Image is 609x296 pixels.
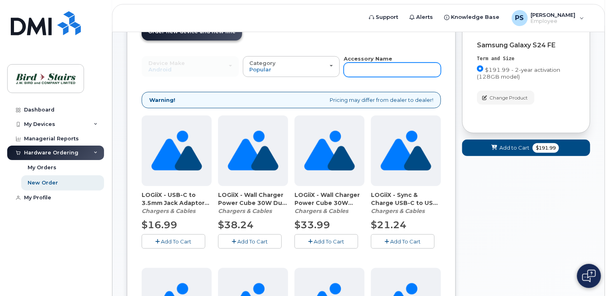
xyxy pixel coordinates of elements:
button: Add to Cart $191.99 [462,140,590,156]
span: Change Product [489,94,528,101]
button: Add To Cart [294,234,358,248]
div: Samsung Galaxy S24 FE [477,42,575,49]
em: Chargers & Cables [294,207,348,215]
span: $33.99 [294,219,330,231]
img: no_image_found-2caef05468ed5679b831cfe6fc140e25e0c280774317ffc20a367ab7fd17291e.png [381,116,431,186]
button: Change Product [477,91,535,105]
span: Add To Cart [314,238,345,245]
a: Knowledge Base [439,9,505,25]
span: LOGiiX - Wall Charger Power Cube 30W (89563) [294,191,365,207]
span: Employee [531,18,576,24]
span: Add To Cart [238,238,268,245]
div: Term and Size [477,55,575,62]
span: Knowledge Base [451,13,500,21]
button: Add To Cart [142,234,205,248]
strong: Warning! [149,96,175,104]
div: LOGiiX - Wall Charger Power Cube 30W Duo (89564) [218,191,288,215]
span: Add To Cart [161,238,192,245]
img: no_image_found-2caef05468ed5679b831cfe6fc140e25e0c280774317ffc20a367ab7fd17291e.png [151,116,202,186]
span: LOGiiX - Wall Charger Power Cube 30W Duo (89564) [218,191,288,207]
button: Add To Cart [218,234,282,248]
span: Category [250,60,276,66]
span: $21.24 [371,219,407,231]
a: Alerts [404,9,439,25]
button: Add To Cart [371,234,435,248]
div: LOGiiX - USB-C to 3.5mm Jack Adaptor (White) (86943) [142,191,212,215]
span: $191.99 - 2-year activation (128GB model) [477,67,560,80]
span: Support [376,13,399,21]
span: LOGiiX - Sync & Charge USB-C to USB-C Cable (white) (89567) [371,191,441,207]
span: PS [515,13,524,23]
span: $191.99 [533,143,559,153]
em: Chargers & Cables [371,207,425,215]
span: LOGiiX - USB-C to 3.5mm Jack Adaptor (White) (86943) [142,191,212,207]
span: $16.99 [142,219,177,231]
span: Add to Cart [499,144,529,152]
em: Chargers & Cables [142,207,195,215]
div: Pricing may differ from dealer to dealer! [142,92,441,108]
span: $38.24 [218,219,254,231]
span: Alerts [417,13,433,21]
div: Peter Stitchman [506,10,590,26]
strong: Accessory Name [344,55,392,62]
img: no_image_found-2caef05468ed5679b831cfe6fc140e25e0c280774317ffc20a367ab7fd17291e.png [228,116,278,186]
div: LOGiiX - Wall Charger Power Cube 30W (89563) [294,191,365,215]
div: LOGiiX - Sync & Charge USB-C to USB-C Cable (white) (89567) [371,191,441,215]
span: Add To Cart [391,238,421,245]
a: Support [364,9,404,25]
img: Open chat [582,270,596,282]
span: Popular [250,66,272,73]
input: $191.99 - 2-year activation (128GB model) [477,65,483,72]
img: no_image_found-2caef05468ed5679b831cfe6fc140e25e0c280774317ffc20a367ab7fd17291e.png [304,116,355,186]
button: Category Popular [243,56,340,77]
span: [PERSON_NAME] [531,12,576,18]
em: Chargers & Cables [218,207,272,215]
